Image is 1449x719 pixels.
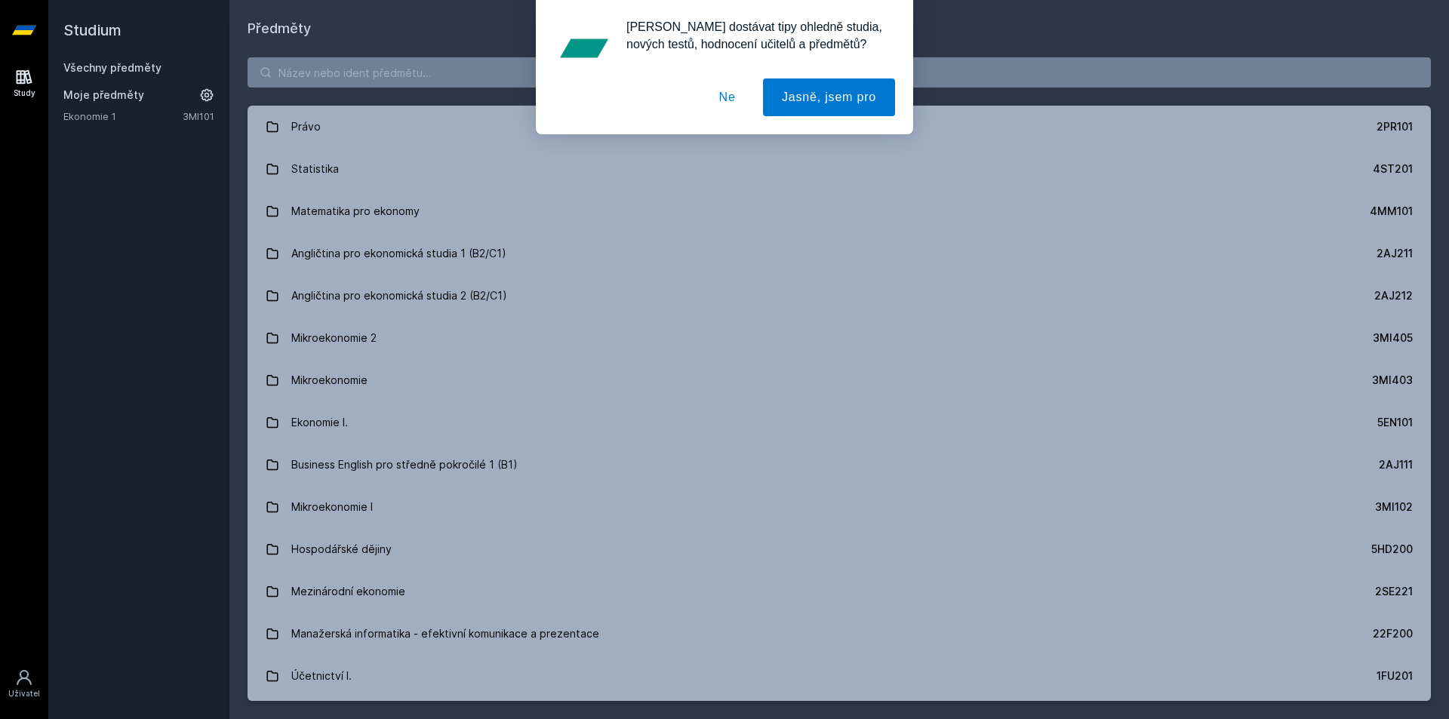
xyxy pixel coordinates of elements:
[291,661,352,691] div: Účetnictví I.
[291,281,507,311] div: Angličtina pro ekonomická studia 2 (B2/C1)
[1379,457,1413,472] div: 2AJ111
[1373,161,1413,177] div: 4ST201
[1374,288,1413,303] div: 2AJ212
[248,528,1431,570] a: Hospodářské dějiny 5HD200
[248,190,1431,232] a: Matematika pro ekonomy 4MM101
[614,18,895,53] div: [PERSON_NAME] dostávat tipy ohledně studia, nových testů, hodnocení učitelů a předmětů?
[1372,373,1413,388] div: 3MI403
[1371,542,1413,557] div: 5HD200
[1375,584,1413,599] div: 2SE221
[554,18,614,78] img: notification icon
[291,576,405,607] div: Mezinárodní ekonomie
[291,365,368,395] div: Mikroekonomie
[1373,330,1413,346] div: 3MI405
[8,688,40,699] div: Uživatel
[248,486,1431,528] a: Mikroekonomie I 3MI102
[248,655,1431,697] a: Účetnictví I. 1FU201
[3,661,45,707] a: Uživatel
[291,407,348,438] div: Ekonomie I.
[291,238,506,269] div: Angličtina pro ekonomická studia 1 (B2/C1)
[248,317,1431,359] a: Mikroekonomie 2 3MI405
[248,613,1431,655] a: Manažerská informatika - efektivní komunikace a prezentace 22F200
[700,78,755,116] button: Ne
[291,323,377,353] div: Mikroekonomie 2
[248,148,1431,190] a: Statistika 4ST201
[1373,626,1413,641] div: 22F200
[1377,246,1413,261] div: 2AJ211
[1377,668,1413,684] div: 1FU201
[248,275,1431,317] a: Angličtina pro ekonomická studia 2 (B2/C1) 2AJ212
[248,570,1431,613] a: Mezinárodní ekonomie 2SE221
[1370,204,1413,219] div: 4MM101
[291,534,392,564] div: Hospodářské dějiny
[248,232,1431,275] a: Angličtina pro ekonomická studia 1 (B2/C1) 2AJ211
[291,196,420,226] div: Matematika pro ekonomy
[248,401,1431,444] a: Ekonomie I. 5EN101
[291,154,339,184] div: Statistika
[1375,499,1413,515] div: 3MI102
[248,359,1431,401] a: Mikroekonomie 3MI403
[291,619,599,649] div: Manažerská informatika - efektivní komunikace a prezentace
[291,450,518,480] div: Business English pro středně pokročilé 1 (B1)
[763,78,895,116] button: Jasně, jsem pro
[248,444,1431,486] a: Business English pro středně pokročilé 1 (B1) 2AJ111
[1377,415,1413,430] div: 5EN101
[291,492,373,522] div: Mikroekonomie I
